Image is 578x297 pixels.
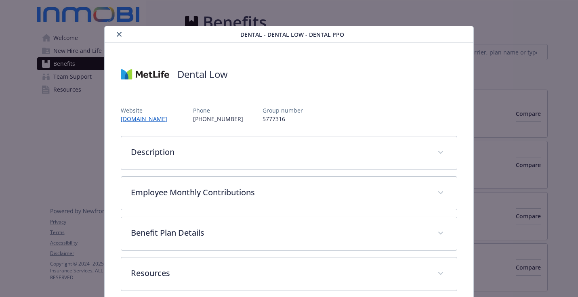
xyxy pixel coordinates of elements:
[121,177,457,210] div: Employee Monthly Contributions
[121,217,457,250] div: Benefit Plan Details
[131,146,428,158] p: Description
[263,115,303,123] p: 5777316
[121,106,174,115] p: Website
[121,62,169,86] img: Metlife Inc
[121,136,457,169] div: Description
[121,115,174,123] a: [DOMAIN_NAME]
[131,186,428,199] p: Employee Monthly Contributions
[121,257,457,291] div: Resources
[114,29,124,39] button: close
[131,227,428,239] p: Benefit Plan Details
[193,115,243,123] p: [PHONE_NUMBER]
[177,67,228,81] h2: Dental Low
[131,267,428,279] p: Resources
[240,30,344,39] span: Dental - Dental Low - Dental PPO
[263,106,303,115] p: Group number
[193,106,243,115] p: Phone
